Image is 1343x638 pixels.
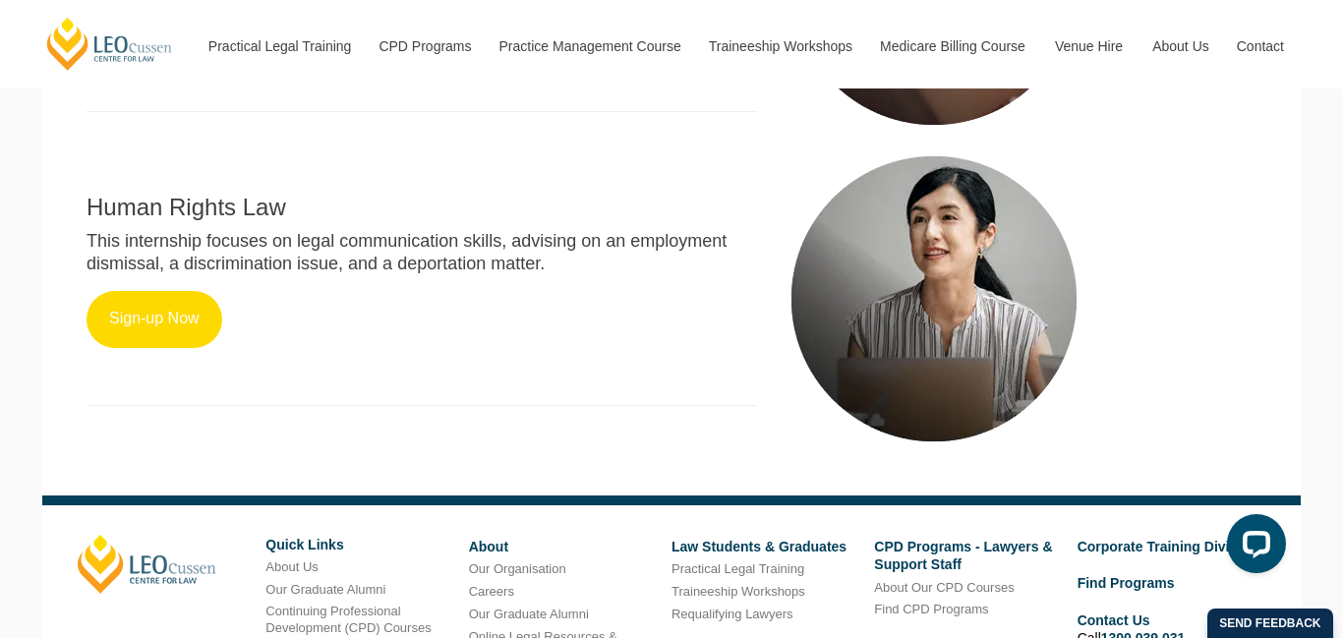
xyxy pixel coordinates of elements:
[265,604,431,635] a: Continuing Professional Development (CPD) Courses
[469,539,508,554] a: About
[1078,539,1258,554] a: Corporate Training Division
[874,602,988,616] a: Find CPD Programs
[1138,4,1222,88] a: About Us
[1211,506,1294,589] iframe: LiveChat chat widget
[485,4,694,88] a: Practice Management Course
[87,195,757,220] h2: Human Rights Law
[194,4,365,88] a: Practical Legal Training
[87,291,222,348] a: Sign-up Now
[265,538,453,552] h6: Quick Links
[671,539,847,554] a: Law Students & Graduates
[364,4,484,88] a: CPD Programs
[469,607,589,621] a: Our Graduate Alumni
[265,559,318,574] a: About Us
[1222,4,1299,88] a: Contact
[671,561,804,576] a: Practical Legal Training
[874,539,1052,572] a: CPD Programs - Lawyers & Support Staff
[87,230,757,276] p: This internship focuses on legal communication skills, advising on an employment dismissal, a dis...
[1078,612,1150,628] a: Contact Us
[469,584,514,599] a: Careers
[469,561,566,576] a: Our Organisation
[694,4,865,88] a: Traineeship Workshops
[265,582,385,597] a: Our Graduate Alumni
[671,607,793,621] a: Requalifying Lawyers
[78,535,216,594] a: [PERSON_NAME]
[1078,575,1175,591] a: Find Programs
[865,4,1040,88] a: Medicare Billing Course
[44,16,175,72] a: [PERSON_NAME] Centre for Law
[671,584,805,599] a: Traineeship Workshops
[1040,4,1138,88] a: Venue Hire
[874,580,1014,595] a: About Our CPD Courses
